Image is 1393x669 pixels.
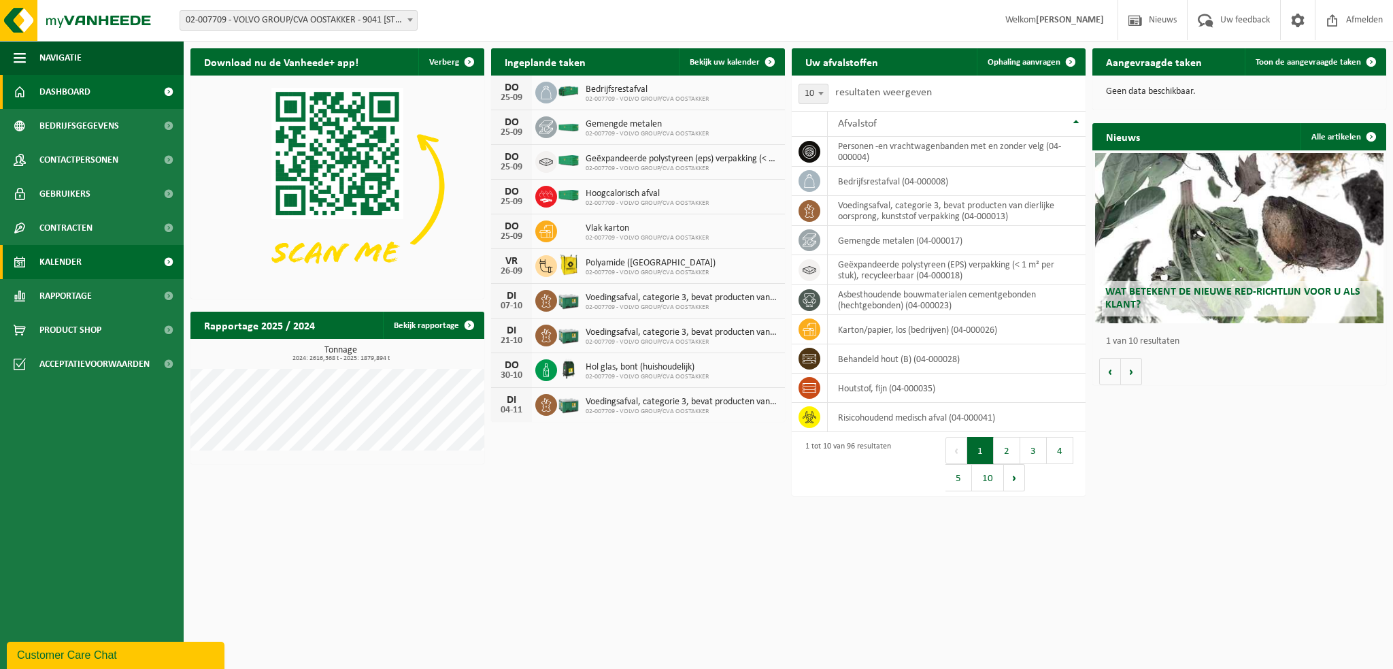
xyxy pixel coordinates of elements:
div: 26-09 [498,267,525,276]
span: 02-007709 - VOLVO GROUP/CVA OOSTAKKER - 9041 OOSTAKKER, SMALLEHEERWEG 31 [180,11,417,30]
img: LP-BB-01000-PPR-11 [557,253,580,276]
span: 02-007709 - VOLVO GROUP/CVA OOSTAKKER [586,234,709,242]
div: DO [498,186,525,197]
div: 25-09 [498,232,525,242]
button: Vorige [1099,358,1121,385]
span: Dashboard [39,75,90,109]
span: Bedrijfsrestafval [586,84,709,95]
td: karton/papier, los (bedrijven) (04-000026) [828,315,1086,344]
span: Acceptatievoorwaarden [39,347,150,381]
p: Geen data beschikbaar. [1106,87,1373,97]
button: 10 [972,464,1004,491]
div: DI [498,291,525,301]
a: Bekijk rapportage [383,312,483,339]
h2: Aangevraagde taken [1092,48,1215,75]
span: Hoogcalorisch afval [586,189,709,199]
div: 07-10 [498,301,525,311]
span: Bedrijfsgegevens [39,109,119,143]
span: 02-007709 - VOLVO GROUP/CVA OOSTAKKER [586,165,778,173]
span: 10 [799,84,828,103]
button: Previous [945,437,967,464]
img: PB-LB-0680-HPE-GN-01 [557,288,580,311]
span: Rapportage [39,279,92,313]
td: risicohoudend medisch afval (04-000041) [828,403,1086,432]
div: DO [498,221,525,232]
span: Kalender [39,245,82,279]
button: 1 [967,437,994,464]
div: 04-11 [498,406,525,415]
p: 1 van 10 resultaten [1106,337,1379,346]
img: CR-HR-1C-1000-PES-01 [557,357,580,380]
div: 21-10 [498,336,525,346]
button: 2 [994,437,1020,464]
span: Ophaling aanvragen [988,58,1060,67]
button: 3 [1020,437,1047,464]
img: PB-LB-0680-HPE-GN-01 [557,392,580,415]
a: Ophaling aanvragen [977,48,1084,76]
span: 02-007709 - VOLVO GROUP/CVA OOSTAKKER [586,95,709,103]
h2: Nieuws [1092,123,1154,150]
a: Toon de aangevraagde taken [1245,48,1385,76]
span: Vlak karton [586,223,709,234]
strong: [PERSON_NAME] [1036,15,1104,25]
span: Voedingsafval, categorie 3, bevat producten van dierlijke oorsprong, kunststof v... [586,397,778,408]
div: DI [498,325,525,336]
div: DI [498,395,525,406]
td: bedrijfsrestafval (04-000008) [828,167,1086,196]
div: 25-09 [498,128,525,137]
span: 02-007709 - VOLVO GROUP/CVA OOSTAKKER - 9041 OOSTAKKER, SMALLEHEERWEG 31 [180,10,418,31]
h3: Tonnage [197,346,484,362]
img: PB-LB-0680-HPE-GN-01 [557,323,580,346]
td: houtstof, fijn (04-000035) [828,374,1086,403]
span: Afvalstof [838,118,877,129]
span: 02-007709 - VOLVO GROUP/CVA OOSTAKKER [586,338,778,346]
h2: Ingeplande taken [491,48,599,75]
div: 25-09 [498,93,525,103]
span: 02-007709 - VOLVO GROUP/CVA OOSTAKKER [586,269,716,277]
h2: Download nu de Vanheede+ app! [190,48,372,75]
a: Wat betekent de nieuwe RED-richtlijn voor u als klant? [1095,153,1383,323]
span: Toon de aangevraagde taken [1256,58,1361,67]
img: HK-XZ-20-GN-00 [557,80,580,103]
div: DO [498,82,525,93]
div: DO [498,360,525,371]
img: HK-XC-40-GN-00 [557,154,580,167]
td: voedingsafval, categorie 3, bevat producten van dierlijke oorsprong, kunststof verpakking (04-000... [828,196,1086,226]
h2: Rapportage 2025 / 2024 [190,312,329,338]
iframe: chat widget [7,639,227,669]
span: Wat betekent de nieuwe RED-richtlijn voor u als klant? [1105,287,1360,310]
button: 5 [945,464,972,491]
span: Verberg [429,58,459,67]
img: Download de VHEPlus App [190,76,484,296]
span: Voedingsafval, categorie 3, bevat producten van dierlijke oorsprong, kunststof v... [586,293,778,304]
span: Contactpersonen [39,143,118,177]
span: Gebruikers [39,177,90,211]
span: Contracten [39,211,93,245]
td: personen -en vrachtwagenbanden met en zonder velg (04-000004) [828,137,1086,167]
a: Bekijk uw kalender [679,48,784,76]
span: Navigatie [39,41,82,75]
div: 30-10 [498,371,525,380]
span: Polyamide ([GEOGRAPHIC_DATA]) [586,258,716,269]
span: 02-007709 - VOLVO GROUP/CVA OOSTAKKER [586,304,778,312]
div: VR [498,256,525,267]
div: DO [498,117,525,128]
td: behandeld hout (B) (04-000028) [828,344,1086,374]
img: HK-XC-40-GN-00 [557,189,580,201]
span: Gemengde metalen [586,119,709,130]
button: Next [1004,464,1025,491]
div: 1 tot 10 van 96 resultaten [799,436,891,493]
span: Bekijk uw kalender [690,58,760,67]
span: 02-007709 - VOLVO GROUP/CVA OOSTAKKER [586,130,709,138]
span: 02-007709 - VOLVO GROUP/CVA OOSTAKKER [586,408,778,416]
span: Product Shop [39,313,101,347]
span: 10 [799,84,828,104]
td: geëxpandeerde polystyreen (EPS) verpakking (< 1 m² per stuk), recycleerbaar (04-000018) [828,255,1086,285]
button: 4 [1047,437,1073,464]
button: Volgende [1121,358,1142,385]
button: Verberg [418,48,483,76]
h2: Uw afvalstoffen [792,48,892,75]
td: gemengde metalen (04-000017) [828,226,1086,255]
span: Geëxpandeerde polystyreen (eps) verpakking (< 1 m² per stuk), recycleerbaar [586,154,778,165]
